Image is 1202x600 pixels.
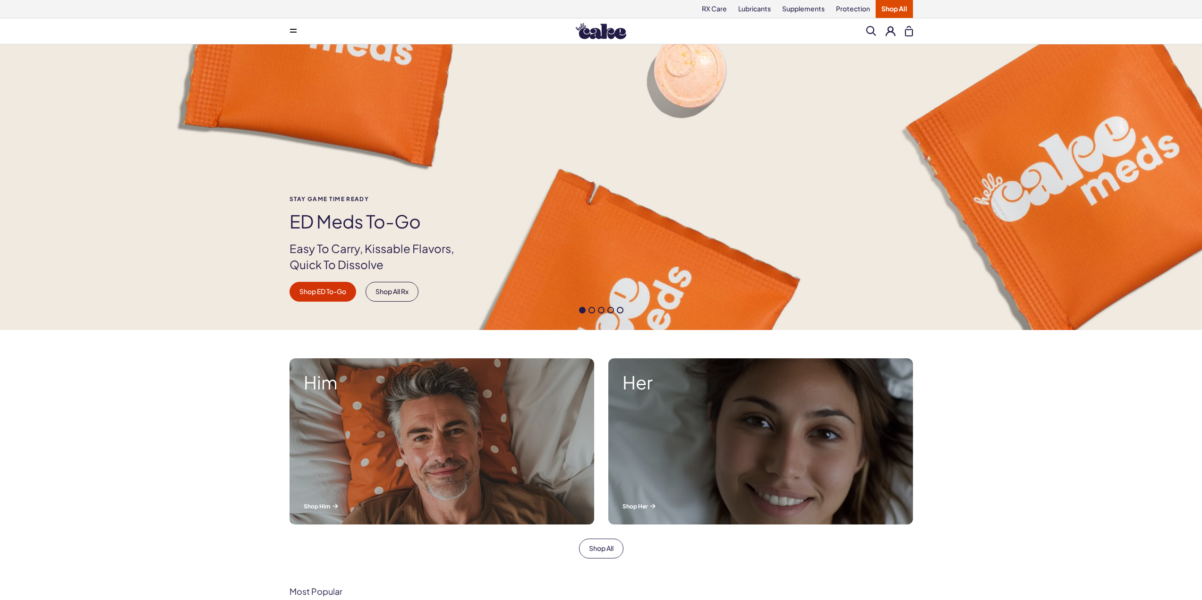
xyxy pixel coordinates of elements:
a: Shop All [579,539,623,558]
span: Stay Game time ready [290,196,470,202]
a: Shop All Rx [366,282,418,302]
strong: Him [304,372,580,392]
p: Easy To Carry, Kissable Flavors, Quick To Dissolve [290,241,470,272]
a: A woman smiling while lying in bed. Her Shop Her [601,351,920,532]
p: Shop Her [622,502,899,510]
strong: Her [622,372,899,392]
img: Hello Cake [576,23,626,39]
a: A man smiling while lying in bed. Him Shop Him [282,351,601,532]
h1: ED Meds to-go [290,211,470,231]
a: Shop ED To-Go [290,282,356,302]
p: Shop Him [304,502,580,510]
